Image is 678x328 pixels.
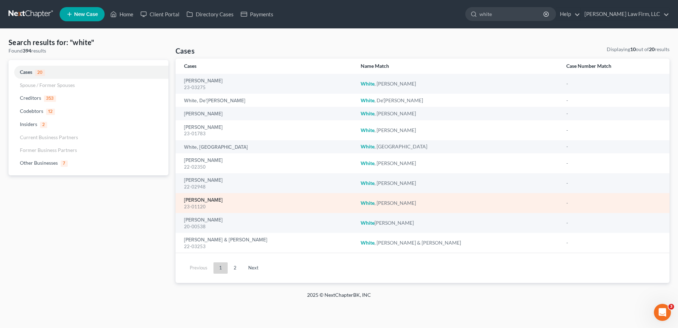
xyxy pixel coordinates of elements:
[361,97,374,103] em: White
[184,84,349,91] div: 23-03275
[361,200,374,206] em: White
[176,46,195,56] h4: Cases
[668,304,674,310] span: 3
[361,160,374,166] em: White
[9,37,168,47] h4: Search results for: "white"
[479,7,544,21] input: Search by name...
[184,130,349,137] div: 23-01783
[9,47,168,54] div: Found results
[649,46,655,52] strong: 20
[9,66,168,79] a: Cases20
[361,220,374,226] em: White
[361,81,374,87] em: White
[184,164,349,170] div: 22-02350
[184,243,349,250] div: 22-03253
[61,160,68,167] span: 7
[74,12,98,17] span: New Case
[20,147,77,153] span: Former Business Partners
[361,143,374,149] em: White
[184,78,223,83] a: [PERSON_NAME]
[566,80,661,87] div: -
[40,122,47,128] span: 2
[20,82,75,88] span: Spouse / Former Spouses
[9,105,168,118] a: Codebtors12
[243,262,264,274] a: Next
[228,262,242,274] a: 2
[361,180,374,186] em: White
[9,79,168,92] a: Spouse / Former Spouses
[20,95,41,101] span: Creditors
[20,134,78,140] span: Current Business Partners
[9,157,168,170] a: Other Businesses7
[213,262,228,274] a: 1
[361,127,555,134] div: , [PERSON_NAME]
[566,143,661,150] div: -
[176,59,355,74] th: Cases
[566,199,661,207] div: -
[20,108,43,114] span: Codebtors
[361,240,374,246] em: White
[581,8,669,21] a: [PERSON_NAME] Law Firm, LLC
[46,109,55,115] span: 12
[361,180,555,187] div: , [PERSON_NAME]
[23,48,31,54] strong: 394
[20,160,58,166] span: Other Businesses
[137,291,541,304] div: 2025 © NextChapterBK, INC
[361,110,374,116] em: White
[184,198,223,203] a: [PERSON_NAME]
[361,160,555,167] div: , [PERSON_NAME]
[20,69,32,75] span: Cases
[355,59,561,74] th: Name Match
[137,8,183,21] a: Client Portal
[184,158,223,163] a: [PERSON_NAME]
[20,121,37,127] span: Insiders
[566,160,661,167] div: -
[361,80,555,87] div: , [PERSON_NAME]
[361,239,555,246] div: , [PERSON_NAME] & [PERSON_NAME]
[9,131,168,144] a: Current Business Partners
[361,97,555,104] div: , De'[PERSON_NAME]
[566,219,661,226] div: -
[184,184,349,190] div: 22-02948
[607,46,669,53] div: Displaying out of results
[184,125,223,130] a: [PERSON_NAME]
[566,180,661,187] div: -
[183,8,237,21] a: Directory Cases
[184,111,223,116] a: [PERSON_NAME]
[566,97,661,104] div: -
[566,127,661,134] div: -
[9,92,168,105] a: Creditors353
[9,118,168,131] a: Insiders2
[361,219,555,226] div: [PERSON_NAME]
[361,110,555,117] div: , [PERSON_NAME]
[184,178,223,183] a: [PERSON_NAME]
[654,304,671,321] iframe: Intercom live chat
[237,8,277,21] a: Payments
[184,218,223,223] a: [PERSON_NAME]
[566,239,661,246] div: -
[44,95,56,102] span: 353
[184,145,248,150] a: White, [GEOGRAPHIC_DATA]
[184,223,349,230] div: 20-00538
[361,127,374,133] em: White
[184,98,245,103] a: White, De'[PERSON_NAME]
[566,110,661,117] div: -
[361,143,555,150] div: , [GEOGRAPHIC_DATA]
[9,144,168,157] a: Former Business Partners
[107,8,137,21] a: Home
[556,8,580,21] a: Help
[184,203,349,210] div: 23-01120
[184,237,267,242] a: [PERSON_NAME] & [PERSON_NAME]
[561,59,669,74] th: Case Number Match
[35,70,45,76] span: 20
[361,199,555,207] div: , [PERSON_NAME]
[630,46,636,52] strong: 10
